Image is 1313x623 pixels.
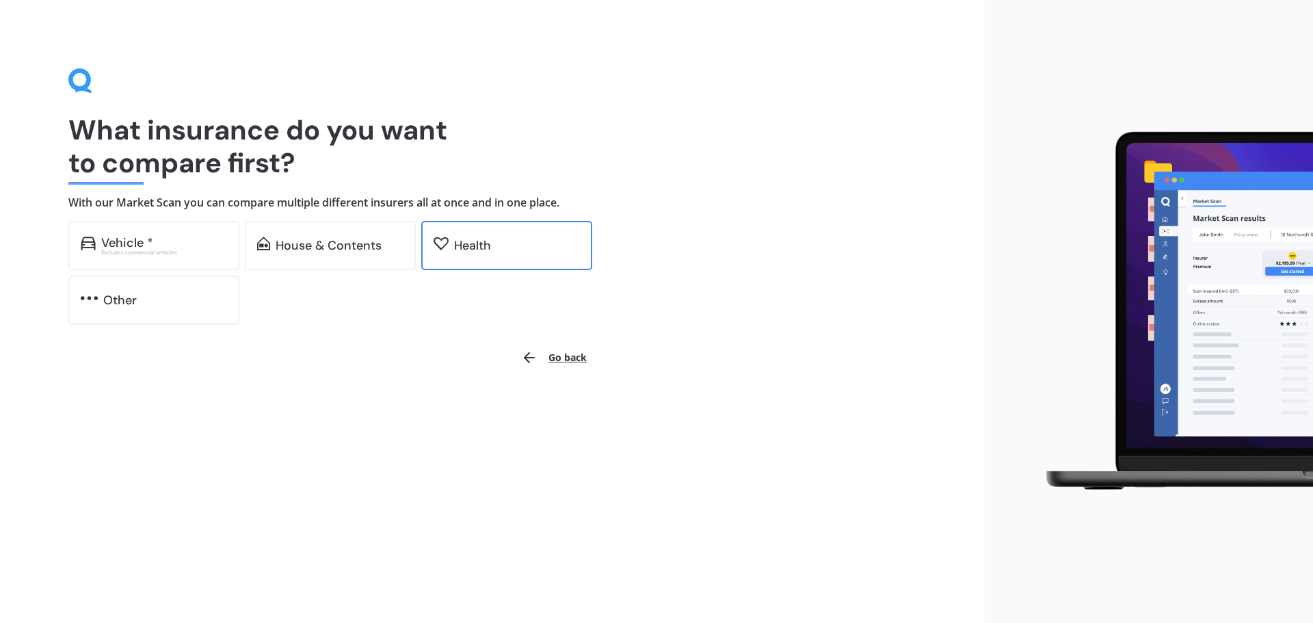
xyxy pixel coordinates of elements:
img: car.f15378c7a67c060ca3f3.svg [81,237,96,250]
div: Health [454,239,491,252]
div: House & Contents [276,239,382,252]
div: Other [103,293,137,307]
button: Go back [513,341,595,374]
img: other.81dba5aafe580aa69f38.svg [81,291,98,305]
img: laptop.webp [1026,124,1313,500]
div: Excludes commercial vehicles [101,250,227,255]
img: home-and-contents.b802091223b8502ef2dd.svg [257,237,270,250]
h1: What insurance do you want to compare first? [68,114,916,179]
img: health.62746f8bd298b648b488.svg [434,237,449,250]
h4: With our Market Scan you can compare multiple different insurers all at once and in one place. [68,196,916,210]
div: Vehicle * [101,236,153,250]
